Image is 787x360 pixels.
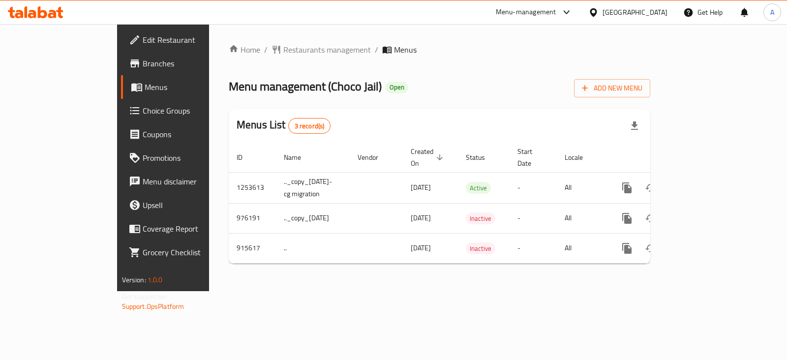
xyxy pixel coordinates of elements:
span: Menu disclaimer [143,176,241,187]
span: ID [237,151,255,163]
span: Grocery Checklist [143,246,241,258]
span: Status [466,151,498,163]
a: Support.OpsPlatform [122,300,184,313]
td: - [510,172,557,203]
td: All [557,172,607,203]
span: [DATE] [411,181,431,194]
a: Coupons [121,122,248,146]
td: .. [276,233,350,263]
td: 976191 [229,203,276,233]
span: Get support on: [122,290,167,303]
td: - [510,233,557,263]
span: A [770,7,774,18]
span: Start Date [517,146,545,169]
span: Add New Menu [582,82,642,94]
h2: Menus List [237,118,331,134]
a: Restaurants management [272,44,371,56]
a: Promotions [121,146,248,170]
table: enhanced table [229,143,718,264]
a: Menus [121,75,248,99]
a: Upsell [121,193,248,217]
a: Choice Groups [121,99,248,122]
td: .._copy_[DATE] [276,203,350,233]
span: [DATE] [411,211,431,224]
th: Actions [607,143,718,173]
div: Export file [623,114,646,138]
td: All [557,203,607,233]
div: [GEOGRAPHIC_DATA] [603,7,667,18]
span: Choice Groups [143,105,241,117]
td: All [557,233,607,263]
button: more [615,237,639,260]
li: / [375,44,378,56]
li: / [264,44,268,56]
span: 3 record(s) [289,121,331,131]
span: Menu management ( Choco Jail ) [229,75,382,97]
span: Coverage Report [143,223,241,235]
span: Restaurants management [283,44,371,56]
button: Change Status [639,207,663,230]
div: Total records count [288,118,331,134]
div: Open [386,82,408,93]
a: Coverage Report [121,217,248,240]
span: [DATE] [411,241,431,254]
button: more [615,207,639,230]
span: Active [466,182,491,194]
span: Created On [411,146,446,169]
td: .._copy_[DATE]-cg migration [276,172,350,203]
span: Branches [143,58,241,69]
span: Name [284,151,314,163]
a: Edit Restaurant [121,28,248,52]
span: Locale [565,151,596,163]
span: Coupons [143,128,241,140]
div: Menu-management [496,6,556,18]
span: Edit Restaurant [143,34,241,46]
button: more [615,176,639,200]
span: Menus [145,81,241,93]
td: - [510,203,557,233]
span: Vendor [358,151,391,163]
span: Version: [122,273,146,286]
span: Menus [394,44,417,56]
button: Change Status [639,237,663,260]
a: Grocery Checklist [121,240,248,264]
span: Inactive [466,213,495,224]
span: 1.0.0 [148,273,163,286]
button: Add New Menu [574,79,650,97]
span: Inactive [466,243,495,254]
a: Menu disclaimer [121,170,248,193]
td: 1253613 [229,172,276,203]
button: Change Status [639,176,663,200]
div: Active [466,182,491,194]
span: Promotions [143,152,241,164]
a: Branches [121,52,248,75]
span: Upsell [143,199,241,211]
nav: breadcrumb [229,44,650,56]
span: Open [386,83,408,91]
td: 915617 [229,233,276,263]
